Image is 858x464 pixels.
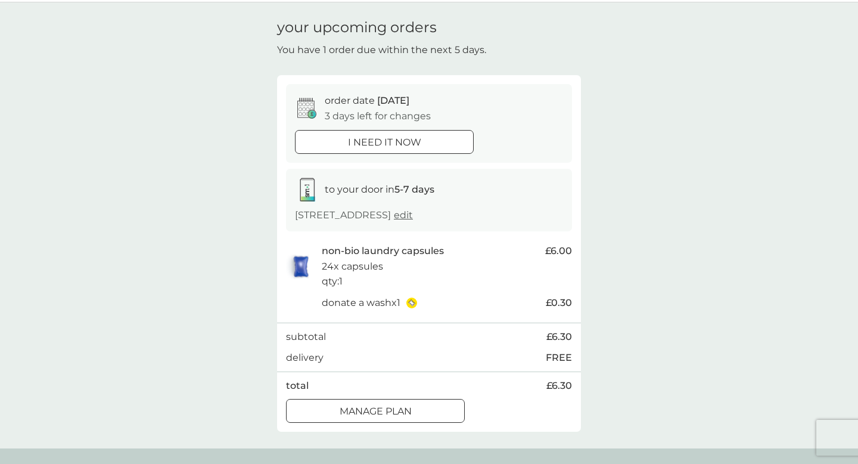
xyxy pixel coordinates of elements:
p: [STREET_ADDRESS] [295,208,413,223]
span: to your door in [325,184,434,195]
p: donate a wash x 1 [322,295,400,311]
p: Manage plan [340,404,412,419]
a: edit [394,209,413,221]
p: qty : 1 [322,274,343,289]
span: £6.30 [546,378,572,394]
h1: your upcoming orders [277,19,437,36]
p: delivery [286,350,324,366]
span: £6.30 [546,329,572,345]
p: order date [325,93,409,109]
button: i need it now [295,130,474,154]
span: [DATE] [377,95,409,106]
p: non-bio laundry capsules [322,243,444,259]
p: 24x capsules [322,259,383,274]
p: subtotal [286,329,326,345]
p: total [286,378,309,394]
span: £6.00 [545,243,572,259]
strong: 5-7 days [394,184,434,195]
span: £0.30 [546,295,572,311]
button: Manage plan [286,399,465,423]
p: 3 days left for changes [325,109,431,124]
p: You have 1 order due within the next 5 days. [277,42,486,58]
p: i need it now [348,135,421,150]
p: FREE [546,350,572,366]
